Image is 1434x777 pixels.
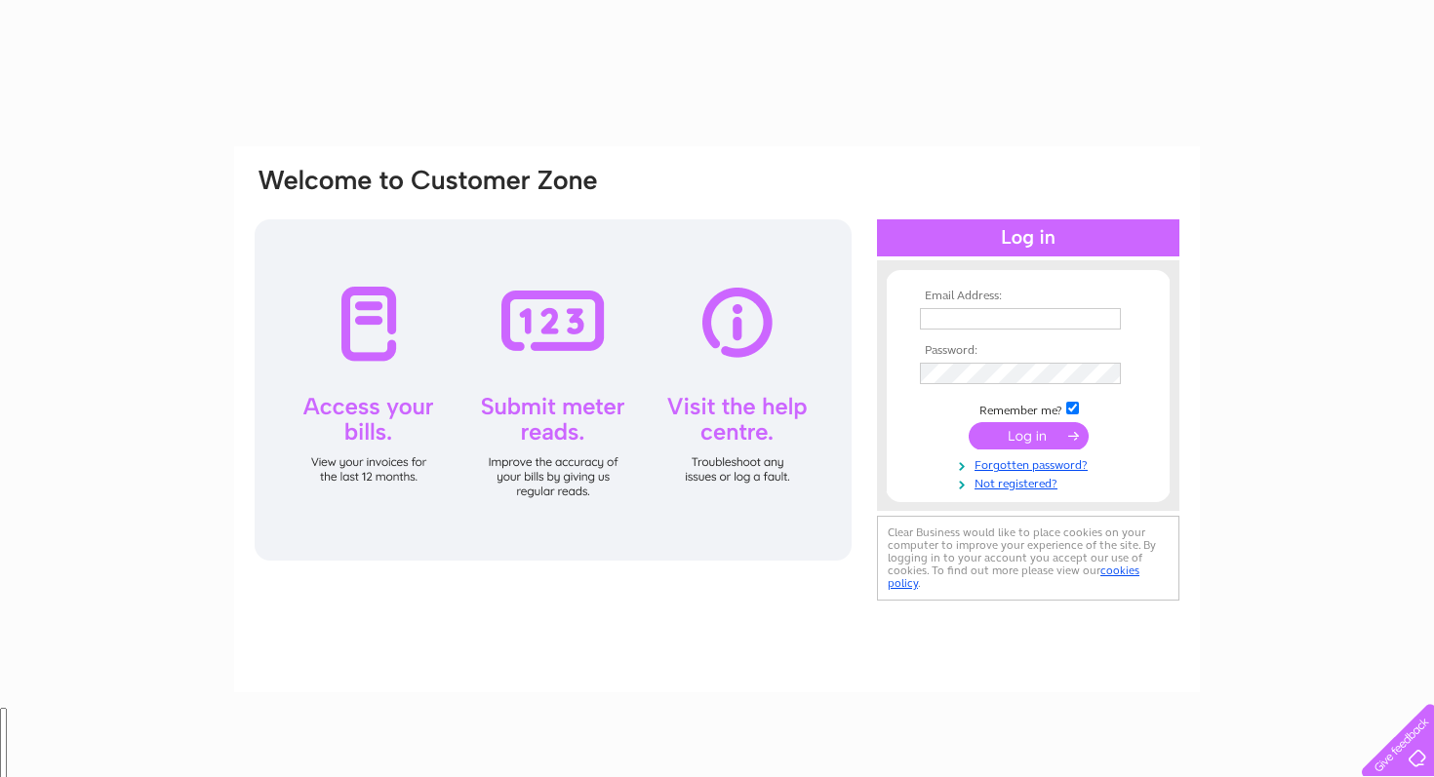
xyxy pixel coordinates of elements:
div: Clear Business would like to place cookies on your computer to improve your experience of the sit... [877,516,1179,601]
th: Password: [915,344,1141,358]
td: Remember me? [915,399,1141,418]
th: Email Address: [915,290,1141,303]
a: Not registered? [920,473,1141,491]
a: Forgotten password? [920,454,1141,473]
a: cookies policy [888,563,1139,590]
input: Submit [969,422,1089,449]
